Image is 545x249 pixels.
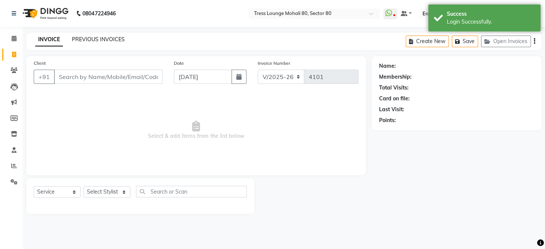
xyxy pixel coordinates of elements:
a: INVOICE [35,33,63,46]
input: Search by Name/Mobile/Email/Code [54,70,163,84]
div: Success [447,10,535,18]
span: Select & add items from the list below [34,93,358,168]
div: Total Visits: [379,84,409,92]
label: Invoice Number [258,60,290,67]
div: Membership: [379,73,412,81]
img: logo [19,3,70,24]
label: Client [34,60,46,67]
button: Create New [406,36,449,47]
b: 08047224946 [82,3,115,24]
label: Date [174,60,184,67]
div: Login Successfully. [447,18,535,26]
a: PREVIOUS INVOICES [72,36,125,43]
div: Last Visit: [379,106,404,113]
button: +91 [34,70,55,84]
iframe: chat widget [514,219,538,242]
div: Name: [379,62,396,70]
div: Points: [379,116,396,124]
input: Search or Scan [136,186,247,197]
div: Card on file: [379,95,410,103]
